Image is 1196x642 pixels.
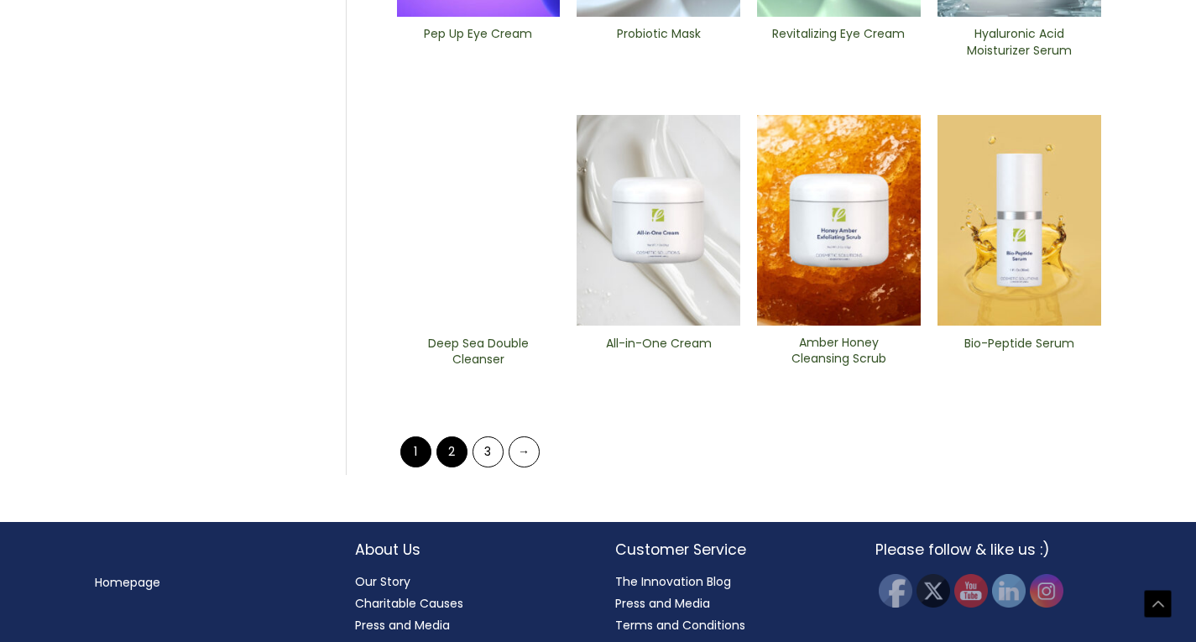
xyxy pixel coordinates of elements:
img: Deep Sea Double Cleanser [397,115,561,326]
a: Hyaluronic Acid Moisturizer Serum [952,26,1087,64]
nav: About Us [355,571,582,636]
a: Our Story [355,573,410,590]
img: Amber Honey Cleansing Scrub [757,115,921,326]
h2: About Us [355,539,582,561]
h2: Customer Service [615,539,842,561]
a: Probiotic Mask [591,26,726,64]
img: Facebook [879,574,912,608]
h2: Revitalizing ​Eye Cream [771,26,906,58]
a: Revitalizing ​Eye Cream [771,26,906,64]
h2: Bio-Peptide ​Serum [952,336,1087,368]
h2: All-in-One ​Cream [591,336,726,368]
a: Charitable Causes [355,595,463,612]
a: Deep Sea Double Cleanser [410,336,546,373]
h2: Probiotic Mask [591,26,726,58]
h2: Hyaluronic Acid Moisturizer Serum [952,26,1087,58]
a: Bio-Peptide ​Serum [952,336,1087,373]
nav: Menu [95,572,321,593]
img: All In One Cream [577,115,740,326]
a: Press and Media [355,617,450,634]
a: Pep Up Eye Cream [410,26,546,64]
a: Press and Media [615,595,710,612]
a: → [509,436,540,467]
h2: Amber Honey Cleansing Scrub [771,335,906,367]
a: Homepage [95,574,160,591]
a: Page 2 [436,436,467,467]
h2: Pep Up Eye Cream [410,26,546,58]
span: Page 1 [400,436,431,467]
a: The Innovation Blog [615,573,731,590]
h2: Please follow & like us :) [875,539,1102,561]
h2: Deep Sea Double Cleanser [410,336,546,368]
a: Amber Honey Cleansing Scrub [771,335,906,373]
a: Terms and Conditions [615,617,745,634]
a: Page 3 [473,436,504,467]
img: Twitter [917,574,950,608]
nav: Product Pagination [397,436,1101,475]
img: Bio-Peptide ​Serum [937,115,1101,326]
a: All-in-One ​Cream [591,336,726,373]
